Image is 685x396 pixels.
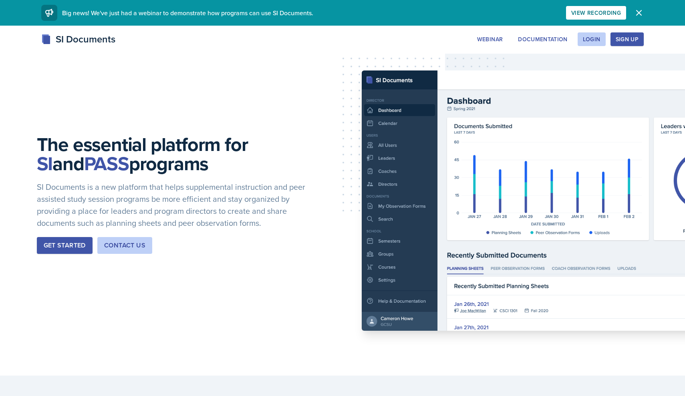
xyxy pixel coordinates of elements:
button: Get Started [37,237,93,254]
div: Get Started [44,241,86,250]
div: SI Documents [41,32,115,46]
div: View Recording [571,10,621,16]
button: View Recording [566,6,626,20]
button: Sign Up [610,32,644,46]
button: Login [578,32,606,46]
div: Documentation [518,36,568,42]
div: Contact Us [104,241,145,250]
button: Documentation [513,32,573,46]
button: Contact Us [97,237,152,254]
span: Big news! We've just had a webinar to demonstrate how programs can use SI Documents. [62,8,313,17]
div: Sign Up [616,36,639,42]
div: Webinar [477,36,503,42]
div: Login [583,36,600,42]
button: Webinar [472,32,508,46]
